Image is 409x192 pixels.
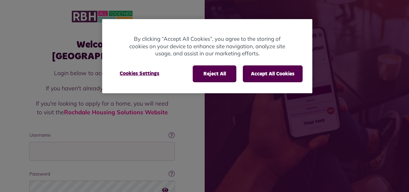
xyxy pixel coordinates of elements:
[102,19,312,93] div: Privacy
[128,35,286,57] p: By clicking “Accept All Cookies”, you agree to the storing of cookies on your device to enhance s...
[243,65,303,82] button: Accept All Cookies
[102,19,312,93] div: Cookie banner
[193,65,236,82] button: Reject All
[112,65,167,82] button: Cookies Settings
